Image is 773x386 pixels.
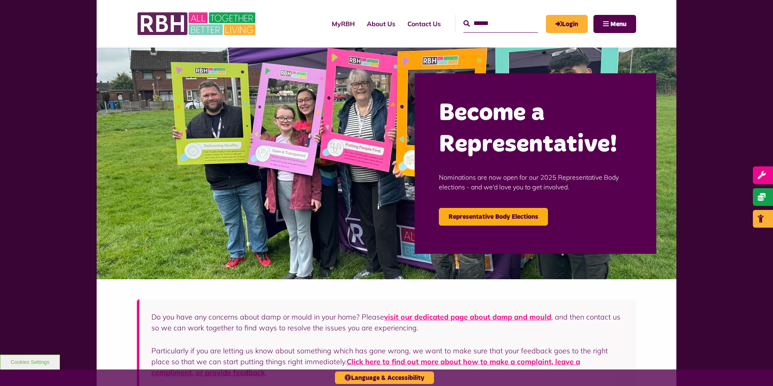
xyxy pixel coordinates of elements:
iframe: Netcall Web Assistant for live chat [737,350,773,386]
img: RBH [137,8,258,39]
a: MyRBH [326,13,361,35]
a: Contact Us [401,13,447,35]
button: Navigation [593,15,636,33]
a: visit our dedicated page about damp and mould [384,312,551,322]
span: Menu [610,21,626,27]
a: Click here to find out more about how to make a complaint, leave a compliment, or provide feedback [151,357,580,377]
button: Language & Accessibility [335,371,434,384]
p: Particularly if you are letting us know about something which has gone wrong, we want to make sur... [151,345,624,378]
a: Representative Body Elections [439,208,548,226]
p: Do you have any concerns about damp or mould in your home? Please , and then contact us so we can... [151,311,624,333]
h2: Become a Representative! [439,98,632,160]
a: About Us [361,13,401,35]
p: Nominations are now open for our 2025 Representative Body elections - and we'd love you to get in... [439,160,632,204]
a: MyRBH [546,15,588,33]
img: Image (22) [97,48,676,279]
